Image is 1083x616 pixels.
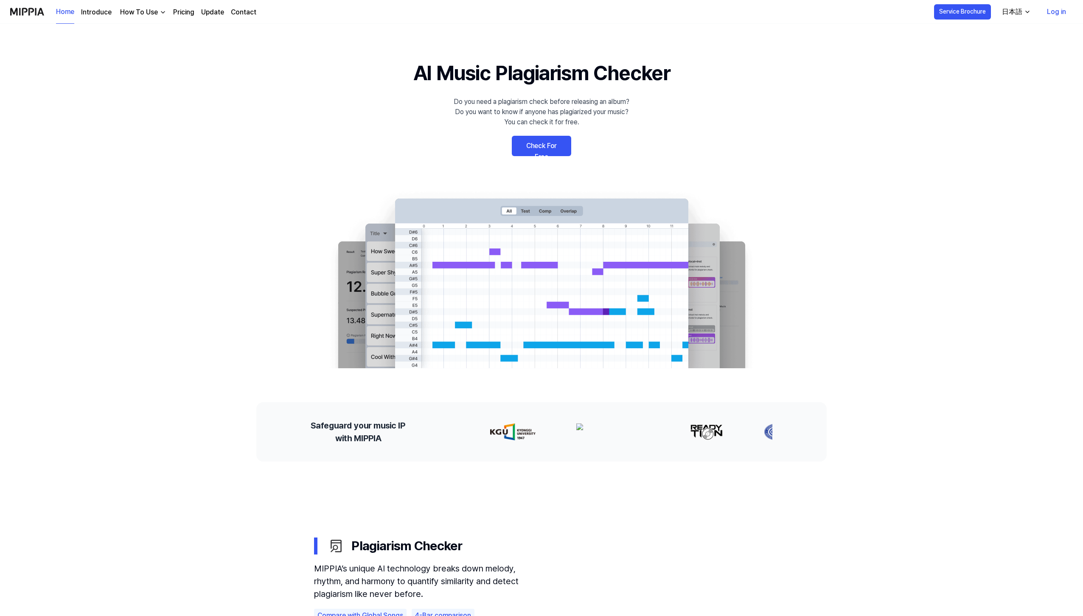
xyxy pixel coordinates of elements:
h2: Safeguard your music IP with MIPPIA [311,419,405,445]
a: Pricing [173,7,194,17]
button: Service Brochure [934,4,991,20]
div: Do you need a plagiarism check before releasing an album? Do you want to know if anyone has plagi... [454,97,629,127]
div: How To Use [118,7,160,17]
div: 日本語 [1000,7,1024,17]
a: Update [201,7,224,17]
div: MIPPIA’s unique AI technology breaks down melody, rhythm, and harmony to quantify similarity and ... [314,562,543,600]
button: 日本語 [995,3,1036,20]
img: partner-logo-3 [763,423,789,440]
img: main Image [321,190,762,368]
a: Introduce [81,7,112,17]
button: Plagiarism Checker [314,529,769,562]
img: partner-logo-0 [489,423,534,440]
a: Check For Free [512,136,571,156]
img: down [160,9,166,16]
a: Contact [231,7,256,17]
a: Home [56,0,74,24]
h1: AI Music Plagiarism Checker [413,58,670,88]
img: partner-logo-2 [689,423,722,440]
img: partner-logo-1 [575,423,648,440]
div: Plagiarism Checker [328,536,769,555]
button: How To Use [118,7,166,17]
